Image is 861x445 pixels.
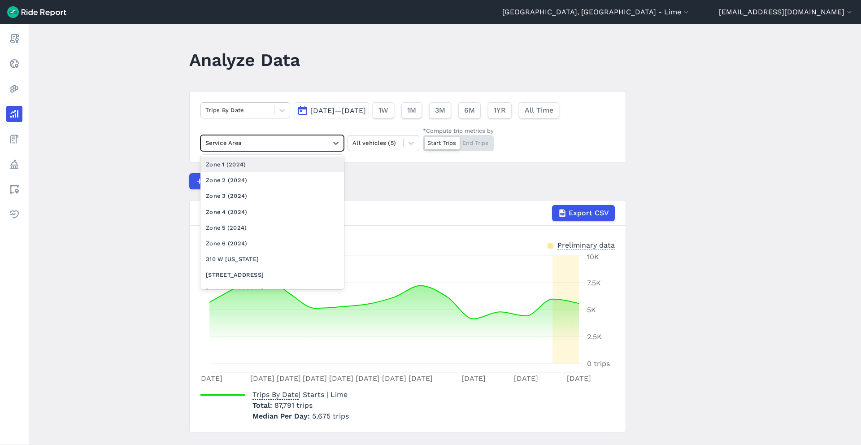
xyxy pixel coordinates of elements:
div: *Compute trip metrics by [423,127,494,135]
div: Zone 1 (2024) [200,157,344,172]
div: Zone 6 (2024) [200,236,344,251]
tspan: [DATE] [461,374,486,383]
span: [DATE]—[DATE] [310,106,366,115]
div: Preliminary data [557,240,615,249]
button: 1M [401,102,422,118]
span: 87,791 trips [274,401,313,410]
button: All Time [519,102,559,118]
tspan: 7.5K [587,279,601,287]
tspan: [DATE] [514,374,538,383]
div: [STREET_ADDRESS] [200,267,344,283]
tspan: 2.5K [587,332,602,341]
a: Health [6,206,22,222]
div: 310 W [US_STATE] [200,251,344,267]
a: Fees [6,131,22,147]
span: 1YR [494,105,506,116]
span: 3M [435,105,445,116]
div: Zone 2 (2024) [200,172,344,188]
button: [GEOGRAPHIC_DATA], [GEOGRAPHIC_DATA] - Lime [502,7,691,17]
tspan: [DATE] [409,374,433,383]
a: Realtime [6,56,22,72]
div: [STREET_ADDRESS] [200,283,344,299]
span: Total [252,401,274,410]
span: All Time [525,105,553,116]
tspan: 10K [587,253,599,261]
div: Trips By Date | Starts | Lime [200,205,615,221]
p: 5,675 trips [252,411,349,422]
span: Trips By Date [252,388,299,400]
tspan: [DATE] [250,374,274,383]
button: [EMAIL_ADDRESS][DOMAIN_NAME] [719,7,854,17]
tspan: [DATE] [329,374,353,383]
button: 1W [373,102,394,118]
tspan: [DATE] [567,374,591,383]
button: [DATE]—[DATE] [294,102,369,118]
span: 6M [464,105,475,116]
span: | Starts | Lime [252,390,348,399]
a: Report [6,31,22,47]
button: Export CSV [552,205,615,221]
tspan: 5K [587,305,596,314]
a: Heatmaps [6,81,22,97]
img: Ride Report [7,6,66,18]
tspan: 0 trips [587,359,610,368]
tspan: [DATE] [356,374,380,383]
div: Zone 5 (2024) [200,220,344,236]
div: Zone 3 (2024) [200,188,344,204]
tspan: [DATE] [198,374,222,383]
span: 1M [407,105,416,116]
tspan: [DATE] [303,374,327,383]
span: 1W [378,105,388,116]
button: Compare Metrics [189,173,272,189]
a: Areas [6,181,22,197]
tspan: [DATE] [382,374,406,383]
div: Zone 4 (2024) [200,204,344,220]
span: Export CSV [569,208,609,218]
h1: Analyze Data [189,48,300,72]
span: Median Per Day [252,409,312,421]
button: 3M [429,102,451,118]
button: 6M [458,102,481,118]
a: Policy [6,156,22,172]
a: Analyze [6,106,22,122]
tspan: [DATE] [277,374,301,383]
button: 1YR [488,102,512,118]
